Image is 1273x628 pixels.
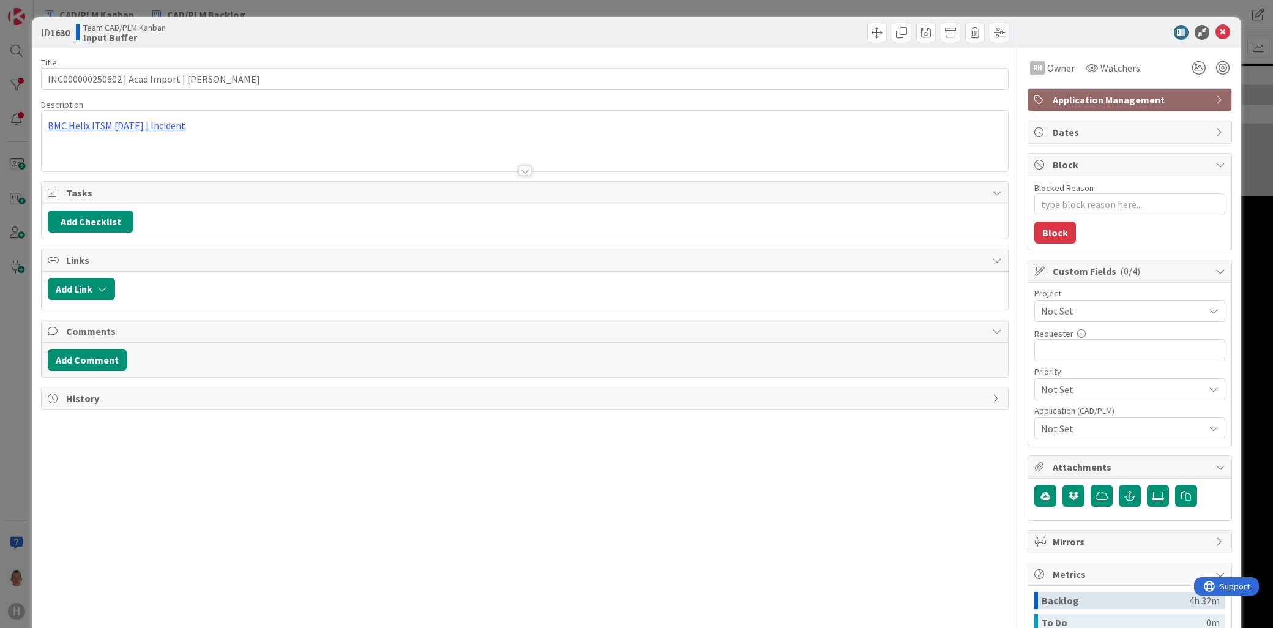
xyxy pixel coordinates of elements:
button: Add Link [48,278,115,300]
div: Application (CAD/PLM) [1034,406,1225,415]
button: Add Comment [48,349,127,371]
span: History [66,391,986,406]
span: Not Set [1041,381,1198,398]
div: Backlog [1042,592,1189,609]
label: Requester [1034,328,1073,339]
span: Application Management [1053,92,1209,107]
span: Comments [66,324,986,338]
button: Block [1034,222,1076,244]
div: RH [1030,61,1045,75]
span: Not Set [1041,421,1204,436]
span: ( 0/4 ) [1120,265,1140,277]
span: Custom Fields [1053,264,1209,278]
span: Links [66,253,986,267]
b: Input Buffer [83,32,166,42]
div: Priority [1034,367,1225,376]
span: Tasks [66,185,986,200]
span: Dates [1053,125,1209,140]
div: Project [1034,289,1225,297]
a: BMC Helix ITSM [DATE] | Incident [48,119,185,132]
label: Blocked Reason [1034,182,1094,193]
span: Block [1053,157,1209,172]
span: Team CAD/PLM Kanban [83,23,166,32]
div: 4h 32m [1189,592,1220,609]
button: Add Checklist [48,211,133,233]
span: Attachments [1053,460,1209,474]
span: Metrics [1053,567,1209,581]
span: Owner [1047,61,1075,75]
span: Support [26,2,56,17]
span: Watchers [1100,61,1140,75]
span: Mirrors [1053,534,1209,549]
b: 1630 [50,26,70,39]
input: type card name here... [41,68,1009,90]
span: Not Set [1041,302,1198,320]
span: ID [41,25,70,40]
label: Title [41,57,57,68]
span: Description [41,99,83,110]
